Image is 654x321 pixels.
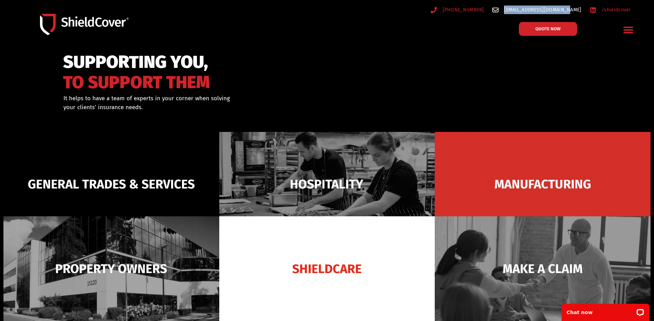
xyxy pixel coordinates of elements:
span: SUPPORTING YOU, [63,55,210,69]
span: [EMAIL_ADDRESS][DOMAIN_NAME] [502,6,581,14]
iframe: LiveChat chat widget [557,299,654,321]
span: [PHONE_NUMBER] [441,6,484,14]
a: /shieldcover [590,6,631,14]
p: your clients’ insurance needs. [63,103,362,112]
img: Shield-Cover-Underwriting-Australia-logo-full [40,14,129,35]
span: /shieldcover [600,6,631,14]
div: Menu Toggle [620,22,636,38]
span: QUOTE NOW [535,27,561,31]
div: It helps to have a team of experts in your corner when solving [63,94,362,112]
a: [EMAIL_ADDRESS][DOMAIN_NAME] [492,6,582,14]
a: QUOTE NOW [519,22,577,36]
a: [PHONE_NUMBER] [431,6,484,14]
